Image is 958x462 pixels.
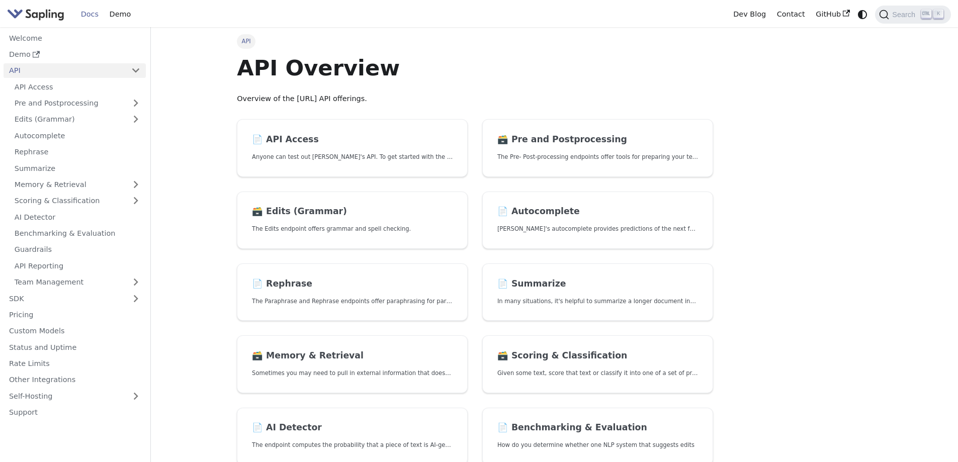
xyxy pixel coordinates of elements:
[9,79,146,94] a: API Access
[4,340,146,354] a: Status and Uptime
[252,279,453,290] h2: Rephrase
[728,7,771,22] a: Dev Blog
[9,210,146,224] a: AI Detector
[237,54,713,81] h1: API Overview
[7,7,68,22] a: Sapling.ai
[889,11,921,19] span: Search
[4,405,146,420] a: Support
[497,422,698,433] h2: Benchmarking & Evaluation
[4,308,146,322] a: Pricing
[237,335,468,393] a: 🗃️ Memory & RetrievalSometimes you may need to pull in external information that doesn't fit in t...
[4,47,146,62] a: Demo
[4,63,126,78] a: API
[497,224,698,234] p: Sapling's autocomplete provides predictions of the next few characters or words
[9,226,146,241] a: Benchmarking & Evaluation
[126,63,146,78] button: Collapse sidebar category 'API'
[497,440,698,450] p: How do you determine whether one NLP system that suggests edits
[810,7,855,22] a: GitHub
[237,34,255,48] span: API
[252,134,453,145] h2: API Access
[9,194,146,208] a: Scoring & Classification
[252,422,453,433] h2: AI Detector
[252,206,453,217] h2: Edits (Grammar)
[104,7,136,22] a: Demo
[855,7,870,22] button: Switch between dark and light mode (currently system mode)
[4,324,146,338] a: Custom Models
[126,291,146,306] button: Expand sidebar category 'SDK'
[237,192,468,249] a: 🗃️ Edits (Grammar)The Edits endpoint offers grammar and spell checking.
[75,7,104,22] a: Docs
[9,242,146,257] a: Guardrails
[252,368,453,378] p: Sometimes you may need to pull in external information that doesn't fit in the context size of an...
[4,31,146,45] a: Welcome
[497,152,698,162] p: The Pre- Post-processing endpoints offer tools for preparing your text data for ingestation as we...
[237,119,468,177] a: 📄️ API AccessAnyone can test out [PERSON_NAME]'s API. To get started with the API, simply:
[252,224,453,234] p: The Edits endpoint offers grammar and spell checking.
[482,263,713,321] a: 📄️ SummarizeIn many situations, it's helpful to summarize a longer document into a shorter, more ...
[9,128,146,143] a: Autocomplete
[252,152,453,162] p: Anyone can test out Sapling's API. To get started with the API, simply:
[9,112,146,127] a: Edits (Grammar)
[9,275,146,290] a: Team Management
[482,192,713,249] a: 📄️ Autocomplete[PERSON_NAME]'s autocomplete provides predictions of the next few characters or words
[875,6,950,24] button: Search (Ctrl+K)
[482,335,713,393] a: 🗃️ Scoring & ClassificationGiven some text, score that text or classify it into one of a set of p...
[252,440,453,450] p: The endpoint computes the probability that a piece of text is AI-generated,
[4,373,146,387] a: Other Integrations
[252,350,453,361] h2: Memory & Retrieval
[771,7,811,22] a: Contact
[497,368,698,378] p: Given some text, score that text or classify it into one of a set of pre-specified categories.
[9,96,146,111] a: Pre and Postprocessing
[497,297,698,306] p: In many situations, it's helpful to summarize a longer document into a shorter, more easily diges...
[497,206,698,217] h2: Autocomplete
[9,177,146,192] a: Memory & Retrieval
[9,161,146,175] a: Summarize
[4,389,146,403] a: Self-Hosting
[497,350,698,361] h2: Scoring & Classification
[497,279,698,290] h2: Summarize
[252,297,453,306] p: The Paraphrase and Rephrase endpoints offer paraphrasing for particular styles.
[4,291,126,306] a: SDK
[4,356,146,371] a: Rate Limits
[9,145,146,159] a: Rephrase
[237,93,713,105] p: Overview of the [URL] API offerings.
[497,134,698,145] h2: Pre and Postprocessing
[482,119,713,177] a: 🗃️ Pre and PostprocessingThe Pre- Post-processing endpoints offer tools for preparing your text d...
[7,7,64,22] img: Sapling.ai
[933,10,943,19] kbd: K
[237,34,713,48] nav: Breadcrumbs
[9,258,146,273] a: API Reporting
[237,263,468,321] a: 📄️ RephraseThe Paraphrase and Rephrase endpoints offer paraphrasing for particular styles.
